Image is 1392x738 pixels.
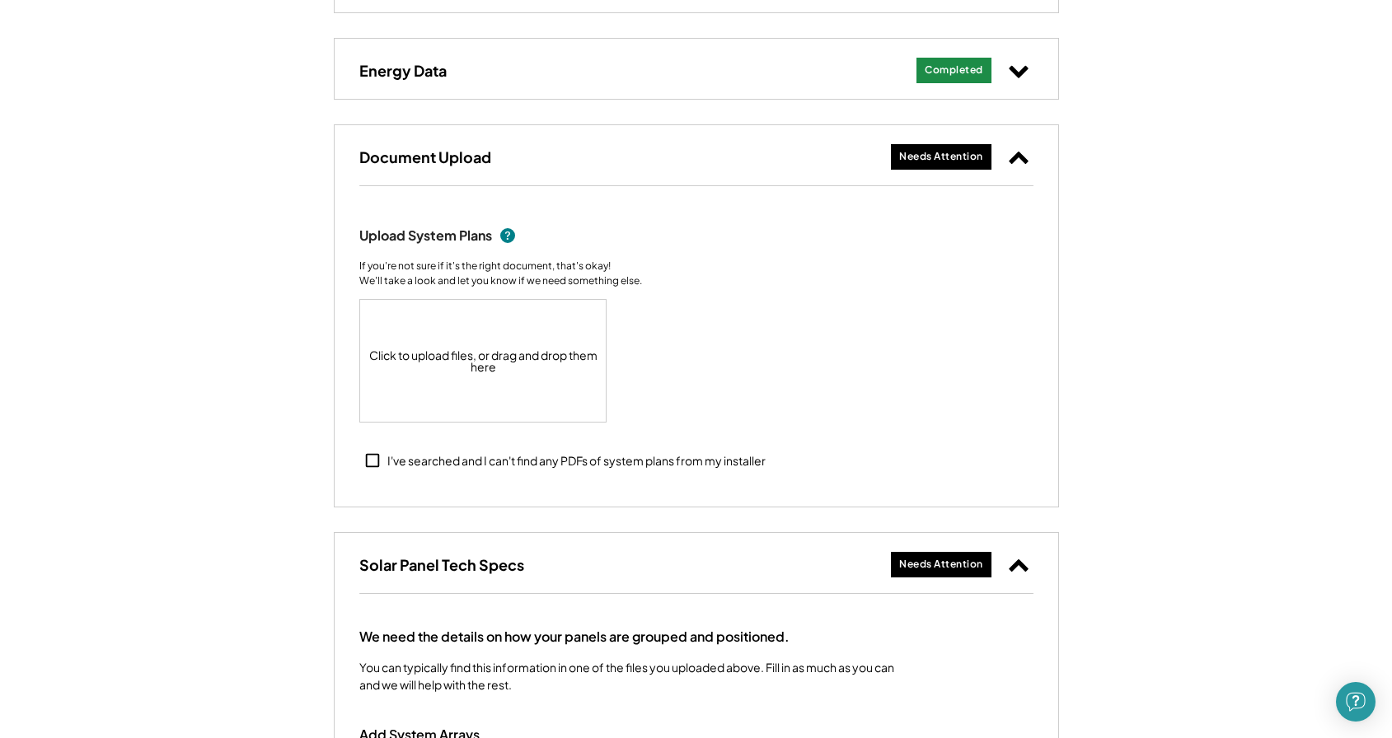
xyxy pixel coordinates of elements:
div: If you're not sure if it's the right document, that's okay! We'll take a look and let you know if... [359,259,642,288]
div: You can typically find this information in one of the files you uploaded above. Fill in as much a... [359,659,895,694]
div: Needs Attention [899,150,983,164]
div: Needs Attention [899,558,983,572]
div: Open Intercom Messenger [1336,682,1376,722]
div: Upload System Plans [359,227,492,245]
h3: Document Upload [359,147,491,166]
div: Click to upload files, or drag and drop them here [360,300,607,422]
div: I've searched and I can't find any PDFs of system plans from my installer [387,453,766,469]
h3: Solar Panel Tech Specs [359,555,524,574]
div: We need the details on how your panels are grouped and positioned. [359,627,790,647]
h3: Energy Data [359,61,447,80]
div: Completed [925,63,983,77]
